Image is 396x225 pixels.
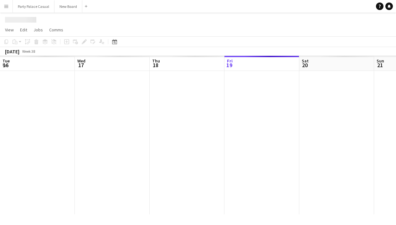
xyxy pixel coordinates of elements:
span: Edit [20,27,27,33]
span: Sat [302,58,309,64]
span: 19 [226,62,233,69]
a: View [3,26,16,34]
a: Comms [47,26,66,34]
button: New Board [54,0,82,13]
span: 20 [301,62,309,69]
span: Jobs [33,27,43,33]
span: Thu [152,58,160,64]
span: Sun [377,58,384,64]
span: 17 [76,62,85,69]
span: View [5,27,14,33]
span: Comms [49,27,63,33]
span: 21 [376,62,384,69]
a: Edit [18,26,30,34]
button: Party Palace Casual [13,0,54,13]
div: [DATE] [5,48,19,55]
span: 16 [2,62,10,69]
span: Fri [227,58,233,64]
span: Wed [77,58,85,64]
a: Jobs [31,26,45,34]
span: Tue [3,58,10,64]
span: Week 38 [21,49,36,54]
span: 18 [151,62,160,69]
